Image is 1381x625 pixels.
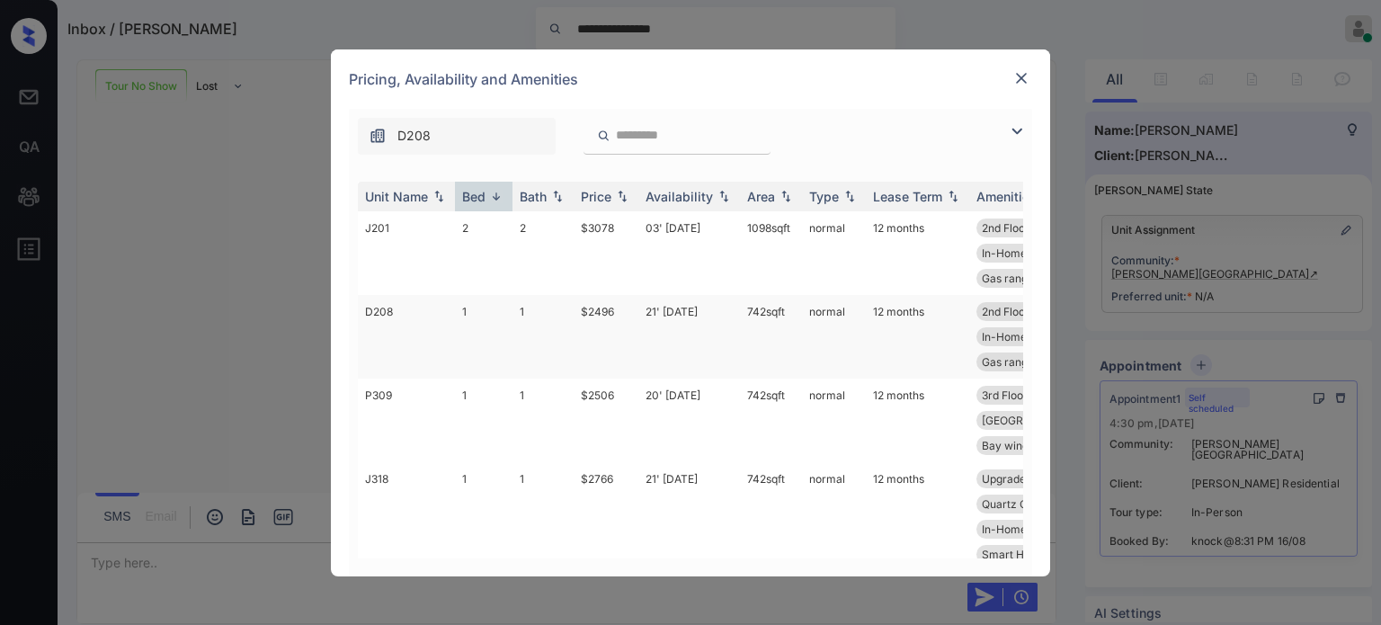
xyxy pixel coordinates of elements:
td: normal [802,295,866,379]
td: $3078 [574,211,638,295]
td: 1 [512,379,574,462]
img: sorting [548,190,566,202]
td: 12 months [866,379,969,462]
td: P309 [358,379,455,462]
div: Lease Term [873,189,942,204]
img: icon-zuma [597,128,610,144]
td: 742 sqft [740,295,802,379]
div: Type [809,189,839,204]
span: Bay windows [982,439,1049,452]
div: Bed [462,189,486,204]
div: Availability [646,189,713,204]
td: 1 [512,462,574,621]
td: 12 months [866,211,969,295]
td: D208 [358,295,455,379]
td: 1 [455,295,512,379]
div: Pricing, Availability and Amenities [331,49,1050,109]
span: Smart Home Lock [982,548,1074,561]
td: $2496 [574,295,638,379]
img: sorting [430,190,448,202]
td: 742 sqft [740,462,802,621]
span: In-Home Washer ... [982,246,1079,260]
td: $2766 [574,462,638,621]
span: 3rd Floor [982,388,1028,402]
img: icon-zuma [1006,121,1028,142]
td: 12 months [866,462,969,621]
img: sorting [841,190,859,202]
td: $2506 [574,379,638,462]
td: J201 [358,211,455,295]
span: Gas range [982,272,1034,285]
td: 742 sqft [740,379,802,462]
td: normal [802,379,866,462]
td: 1 [512,295,574,379]
td: 03' [DATE] [638,211,740,295]
img: sorting [613,190,631,202]
span: Upgrades: 1x1 [982,472,1053,486]
img: sorting [777,190,795,202]
img: close [1012,69,1030,87]
td: J318 [358,462,455,621]
img: icon-zuma [369,127,387,145]
img: sorting [944,190,962,202]
span: 2nd Floor [982,305,1029,318]
td: 21' [DATE] [638,462,740,621]
div: Price [581,189,611,204]
span: [GEOGRAPHIC_DATA]... [982,414,1100,427]
span: 2nd Floor [982,221,1029,235]
div: Amenities [976,189,1037,204]
img: sorting [715,190,733,202]
span: Gas range [982,355,1034,369]
div: Unit Name [365,189,428,204]
td: normal [802,462,866,621]
td: normal [802,211,866,295]
td: 20' [DATE] [638,379,740,462]
td: 2 [512,211,574,295]
td: 2 [455,211,512,295]
div: Bath [520,189,547,204]
span: In-Home Washer ... [982,330,1079,344]
span: Quartz Countert... [982,497,1073,511]
img: sorting [487,190,505,203]
td: 1 [455,462,512,621]
span: D208 [397,126,431,146]
td: 1098 sqft [740,211,802,295]
span: In-Home Washer ... [982,522,1079,536]
td: 1 [455,379,512,462]
td: 21' [DATE] [638,295,740,379]
td: 12 months [866,295,969,379]
div: Area [747,189,775,204]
